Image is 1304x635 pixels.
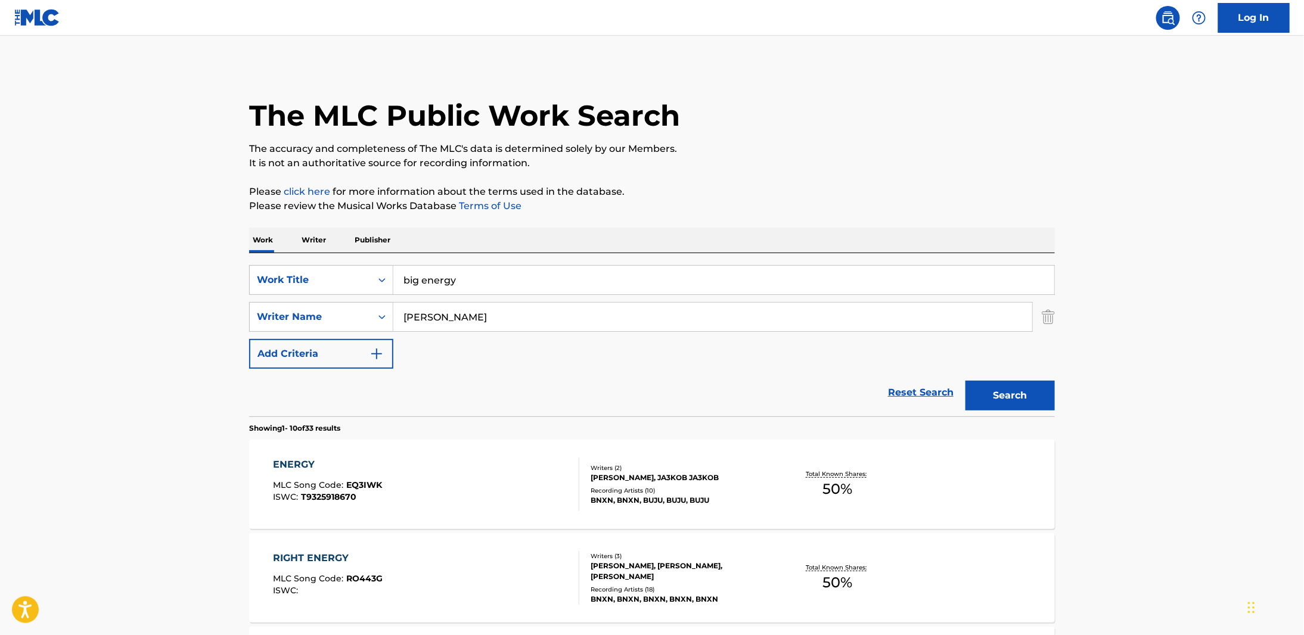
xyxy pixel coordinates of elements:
img: help [1192,11,1206,25]
p: It is not an authoritative source for recording information. [249,156,1055,170]
span: RO443G [347,573,383,584]
div: Recording Artists ( 10 ) [591,486,771,495]
span: EQ3IWK [347,480,383,490]
div: [PERSON_NAME], JA3KOB JA3KOB [591,472,771,483]
span: ISWC : [274,585,302,596]
a: Terms of Use [457,200,521,211]
p: Please review the Musical Works Database [249,199,1055,213]
a: Reset Search [882,379,960,406]
span: ISWC : [274,491,302,502]
img: MLC Logo [14,9,60,26]
a: Log In [1218,3,1290,33]
button: Add Criteria [249,339,393,369]
p: The accuracy and completeness of The MLC's data is determined solely by our Members. [249,142,1055,156]
div: Writers ( 2 ) [591,463,771,472]
img: 9d2ae6d4665cec9f34b9.svg [370,347,384,361]
p: Please for more information about the terms used in the database. [249,185,1055,199]
p: Publisher [351,228,394,253]
div: RIGHT ENERGY [274,551,383,565]
a: Public Search [1156,6,1180,30]
div: Writers ( 3 ) [591,552,771,561]
p: Total Known Shares: [806,469,870,478]
p: Work [249,228,277,253]
p: Writer [298,228,330,253]
h1: The MLC Public Work Search [249,98,680,133]
form: Search Form [249,265,1055,416]
div: BNXN, BNXN, BUJU, BUJU, BUJU [591,495,771,506]
iframe: Chat Widget [1244,578,1304,635]
span: 50 % [823,572,853,593]
div: Help [1187,6,1211,30]
span: MLC Song Code : [274,480,347,490]
button: Search [965,381,1055,410]
div: BNXN, BNXN, BNXN, BNXN, BNXN [591,594,771,605]
span: MLC Song Code : [274,573,347,584]
div: Writer Name [257,310,364,324]
div: Work Title [257,273,364,287]
a: ENERGYMLC Song Code:EQ3IWKISWC:T9325918670Writers (2)[PERSON_NAME], JA3KOB JA3KOBRecording Artist... [249,440,1055,529]
div: ENERGY [274,457,383,472]
span: 50 % [823,478,853,500]
div: [PERSON_NAME], [PERSON_NAME], [PERSON_NAME] [591,561,771,582]
p: Total Known Shares: [806,563,870,572]
p: Showing 1 - 10 of 33 results [249,423,340,434]
a: click here [284,186,330,197]
div: Drag [1248,590,1255,625]
img: search [1161,11,1175,25]
img: Delete Criterion [1042,302,1055,332]
a: RIGHT ENERGYMLC Song Code:RO443GISWC:Writers (3)[PERSON_NAME], [PERSON_NAME], [PERSON_NAME]Record... [249,533,1055,622]
span: T9325918670 [302,491,357,502]
div: Recording Artists ( 18 ) [591,585,771,594]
